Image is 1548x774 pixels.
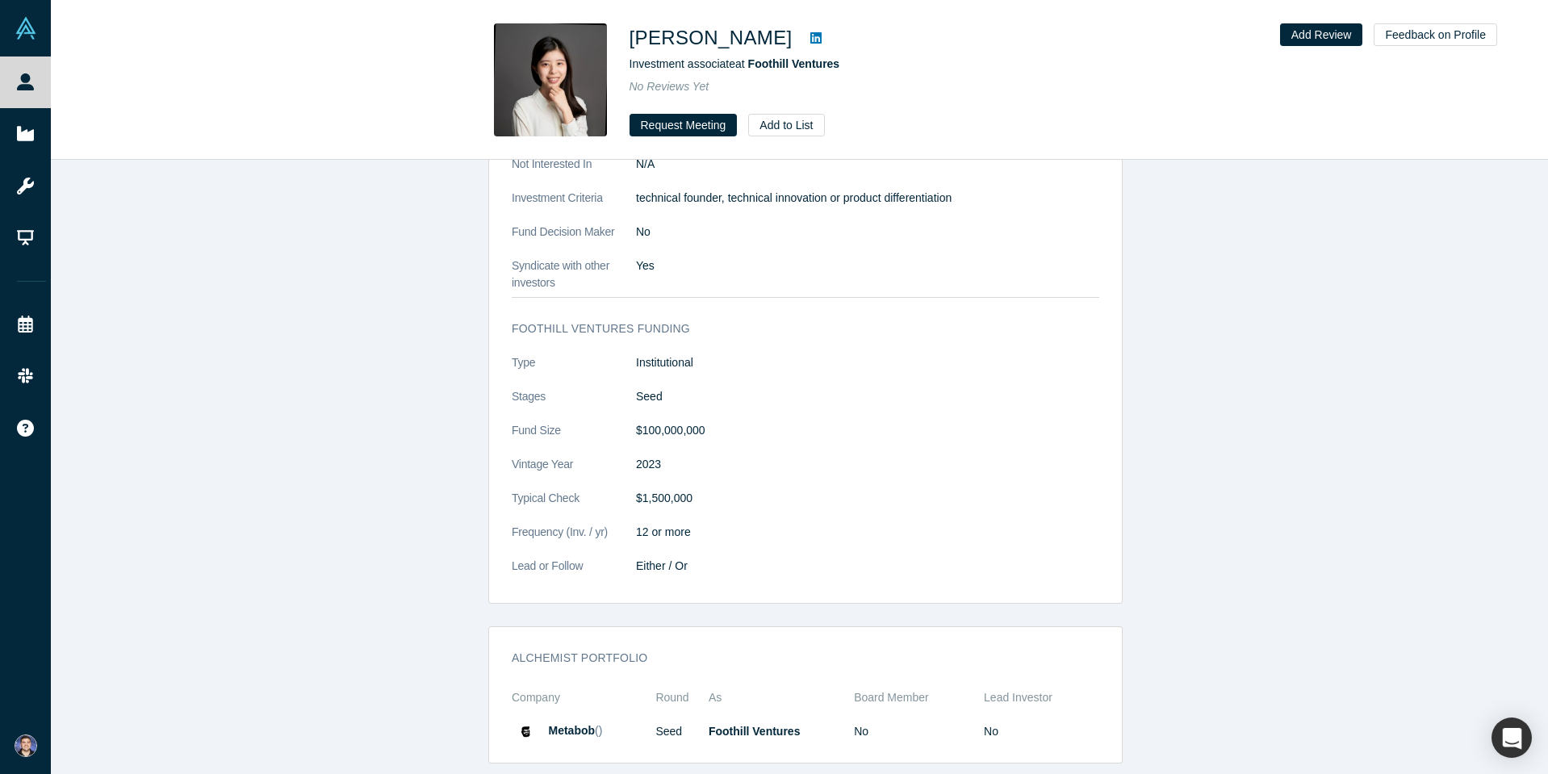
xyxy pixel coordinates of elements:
[854,684,973,712] th: Board Member
[512,490,636,524] dt: Typical Check
[494,23,607,136] img: Sophia Yu's Profile Image
[512,422,636,456] dt: Fund Size
[630,80,709,93] span: No Reviews Yet
[748,57,840,70] a: Foothill Ventures
[549,724,596,737] a: Metabob
[512,558,636,592] dt: Lead or Follow
[636,456,1099,473] dd: 2023
[655,712,708,751] td: Seed
[636,422,1099,439] dd: $100,000,000
[636,490,1099,507] dd: $1,500,000
[636,190,1099,207] p: technical founder, technical innovation or product differentiation
[748,114,824,136] button: Add to List
[636,388,1099,405] dd: Seed
[854,712,973,751] td: No
[636,354,1099,371] dd: Institutional
[709,684,854,712] th: As
[512,257,636,291] dt: Syndicate with other investors
[15,17,37,40] img: Alchemist Vault Logo
[512,650,1077,667] h3: Alchemist Portfolio
[512,190,636,224] dt: Investment Criteria
[636,257,1099,274] dd: Yes
[973,684,1099,712] th: Lead Investor
[636,524,1099,541] dd: 12 or more
[973,712,1099,751] td: No
[512,320,1077,337] h3: Foothill Ventures funding
[512,718,540,746] img: Metabob
[512,456,636,490] dt: Vintage Year
[630,57,840,70] span: Investment associate at
[630,114,738,136] button: Request Meeting
[512,156,636,190] dt: Not Interested In
[636,224,1099,241] dd: No
[709,725,801,738] a: Foothill Ventures
[1374,23,1497,46] button: Feedback on Profile
[1280,23,1363,46] button: Add Review
[512,524,636,558] dt: Frequency (Inv. / yr)
[512,684,655,712] th: Company
[512,354,636,388] dt: Type
[512,388,636,422] dt: Stages
[595,724,602,737] span: ( )
[15,734,37,757] img: Jorge Rios's Account
[512,224,636,257] dt: Fund Decision Maker
[636,558,1099,575] dd: Either / Or
[655,684,708,712] th: Round
[636,156,1099,173] dd: N/A
[630,23,793,52] h1: [PERSON_NAME]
